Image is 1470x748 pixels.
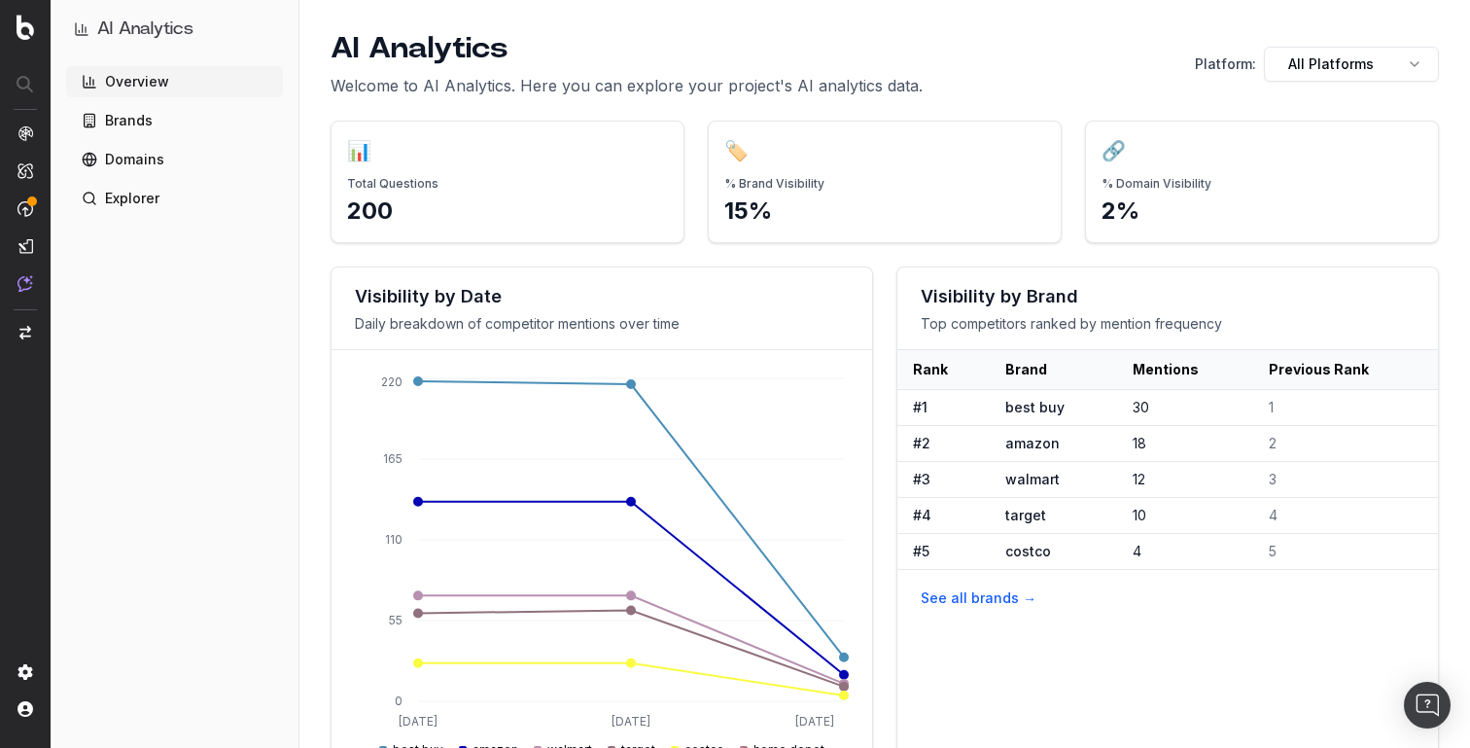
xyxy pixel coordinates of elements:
p: Welcome to AI Analytics. Here you can explore your project's AI analytics data. [331,74,923,97]
span: costco [1005,543,1051,559]
td: 30 [1117,389,1253,425]
td: 4 [1253,497,1438,533]
td: 10 [1117,497,1253,533]
h2: Visibility by Brand [921,283,1415,310]
img: Botify logo [17,15,34,40]
tspan: 0 [395,694,402,708]
td: 18 [1117,425,1253,461]
span: best buy [1005,399,1065,415]
img: Analytics [17,125,33,141]
img: Assist [17,275,33,292]
img: Switch project [19,326,31,339]
div: % Domain Visibility [1102,176,1422,192]
td: # 1 [897,389,990,425]
tspan: 220 [381,374,402,389]
span: Platform: [1195,54,1256,74]
th: Brand [990,350,1117,389]
img: Activation [17,200,33,217]
div: Total Questions [347,176,668,192]
a: Brands [66,105,283,136]
img: Setting [17,664,33,680]
img: My account [17,701,33,717]
th: Mentions [1117,350,1253,389]
th: Rank [897,350,990,389]
button: All Platforms [1264,47,1439,82]
td: # 2 [897,425,990,461]
td: 1 [1253,389,1438,425]
td: 2 [1253,425,1438,461]
td: 5 [1253,533,1438,569]
td: 3 [1253,461,1438,497]
tspan: 165 [383,451,402,466]
button: AI Analytics [74,16,275,43]
a: Explorer [66,183,283,214]
div: 📊 [347,137,371,164]
span: target [1005,507,1046,523]
p: Top competitors ranked by mention frequency [921,314,1415,334]
td: # 3 [897,461,990,497]
a: Overview [66,66,283,97]
div: % Brand Visibility [724,176,1045,192]
span: amazon [1005,435,1060,451]
div: 2% [1102,196,1422,227]
tspan: 110 [385,532,402,547]
a: See all brands → [921,589,1036,606]
p: Daily breakdown of competitor mentions over time [355,314,849,334]
div: Open Intercom Messenger [1404,682,1451,729]
td: # 5 [897,533,990,569]
img: Studio [17,238,33,254]
h1: AI Analytics [97,16,193,43]
tspan: [DATE] [795,714,834,729]
tspan: [DATE] [399,714,437,729]
td: # 4 [897,497,990,533]
td: 12 [1117,461,1253,497]
span: walmart [1005,471,1060,487]
tspan: [DATE] [612,714,650,729]
div: 🔗 [1102,137,1126,164]
div: 15% [724,196,1045,227]
div: 🏷️ [724,137,749,164]
tspan: 55 [389,613,402,627]
h2: Visibility by Date [355,283,849,310]
img: Intelligence [17,162,33,179]
h1: AI Analytics [331,31,923,66]
th: Previous Rank [1253,350,1438,389]
td: 4 [1117,533,1253,569]
a: Domains [66,144,283,175]
div: 200 [347,196,668,227]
